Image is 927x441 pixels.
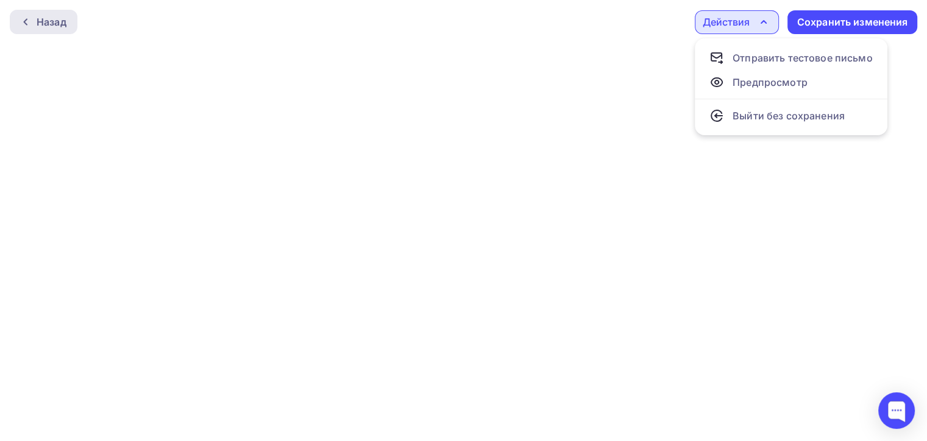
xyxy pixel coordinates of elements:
[695,10,779,34] button: Действия
[695,38,887,135] ul: Действия
[733,108,845,123] div: Выйти без сохранения
[703,15,750,29] div: Действия
[733,51,873,65] div: Отправить тестовое письмо
[733,75,808,90] div: Предпросмотр
[797,15,908,29] div: Сохранить изменения
[37,15,66,29] div: Назад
